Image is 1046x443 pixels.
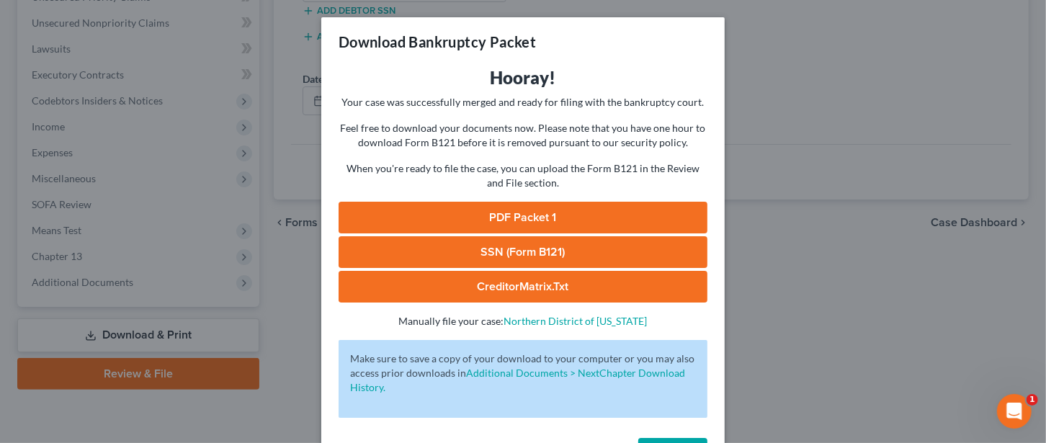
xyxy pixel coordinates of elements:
a: SSN (Form B121) [339,236,707,268]
a: Additional Documents > NextChapter Download History. [350,367,685,393]
p: Feel free to download your documents now. Please note that you have one hour to download Form B12... [339,121,707,150]
p: Manually file your case: [339,314,707,328]
p: Your case was successfully merged and ready for filing with the bankruptcy court. [339,95,707,109]
iframe: Intercom live chat [997,394,1032,429]
a: PDF Packet 1 [339,202,707,233]
span: 1 [1027,394,1038,406]
a: Northern District of [US_STATE] [504,315,648,327]
h3: Download Bankruptcy Packet [339,32,536,52]
h3: Hooray! [339,66,707,89]
a: CreditorMatrix.txt [339,271,707,303]
p: Make sure to save a copy of your download to your computer or you may also access prior downloads in [350,352,696,395]
p: When you're ready to file the case, you can upload the Form B121 in the Review and File section. [339,161,707,190]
